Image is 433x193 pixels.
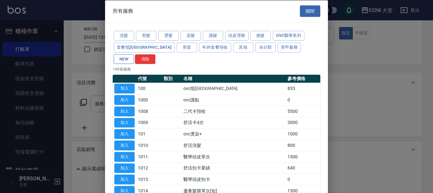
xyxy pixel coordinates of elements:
[182,140,286,151] td: 舒活洗髮
[162,75,182,83] th: 類別
[255,42,276,52] button: 未分類
[286,94,320,106] td: 0
[114,141,135,150] button: 加入
[182,94,286,106] td: ovc護點
[181,31,201,41] button: 染髮
[114,95,135,105] button: 加入
[114,118,135,128] button: 加入
[114,163,135,173] button: 加入
[300,5,320,17] button: 關閉
[114,31,134,41] button: 洗髮
[136,83,162,94] td: 100
[278,42,301,52] button: 美甲服務
[182,83,286,94] td: ovc抵[GEOGRAPHIC_DATA]
[182,162,286,174] td: 舒活扣卡業績
[182,174,286,185] td: 醫學頭皮扣卡
[177,42,197,52] button: 剪套
[136,31,156,41] button: 剪髮
[114,42,175,52] button: 套餐抵[GEOGRAPHIC_DATA]
[114,106,135,116] button: 加入
[136,162,162,174] td: 1012
[273,31,305,41] button: ovc醫學系列
[136,75,162,83] th: 代號
[182,75,286,83] th: 名稱
[286,106,320,117] td: 5500
[135,54,155,64] button: 清除
[286,162,320,174] td: 640
[203,31,223,41] button: 護髮
[286,83,320,94] td: 833
[136,174,162,185] td: 1013
[158,31,179,41] button: 燙髮
[136,94,162,106] td: 1000
[182,117,286,128] td: 舒活卡4次
[114,129,135,139] button: 加入
[114,84,135,93] button: 加入
[286,174,320,185] td: 0
[136,117,162,128] td: 1009
[113,8,133,14] span: 所有服務
[114,152,135,162] button: 加入
[136,106,162,117] td: 1008
[286,75,320,83] th: 參考價格
[225,31,249,41] button: 頭皮理療
[114,175,135,184] button: 加入
[182,106,286,117] td: 二代卡預收
[113,66,320,72] p: 149 筆服務
[136,128,162,140] td: 101
[251,31,271,41] button: 接髮
[182,151,286,162] td: 醫學頭皮單次
[233,42,253,52] button: 其他
[286,128,320,140] td: 1000
[199,42,231,52] button: 年終套餐預收
[286,140,320,151] td: 800
[136,140,162,151] td: 1010
[286,117,320,128] td: 3000
[136,151,162,162] td: 1011
[114,54,134,64] button: NEW
[286,151,320,162] td: 1500
[182,128,286,140] td: ovc燙染+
